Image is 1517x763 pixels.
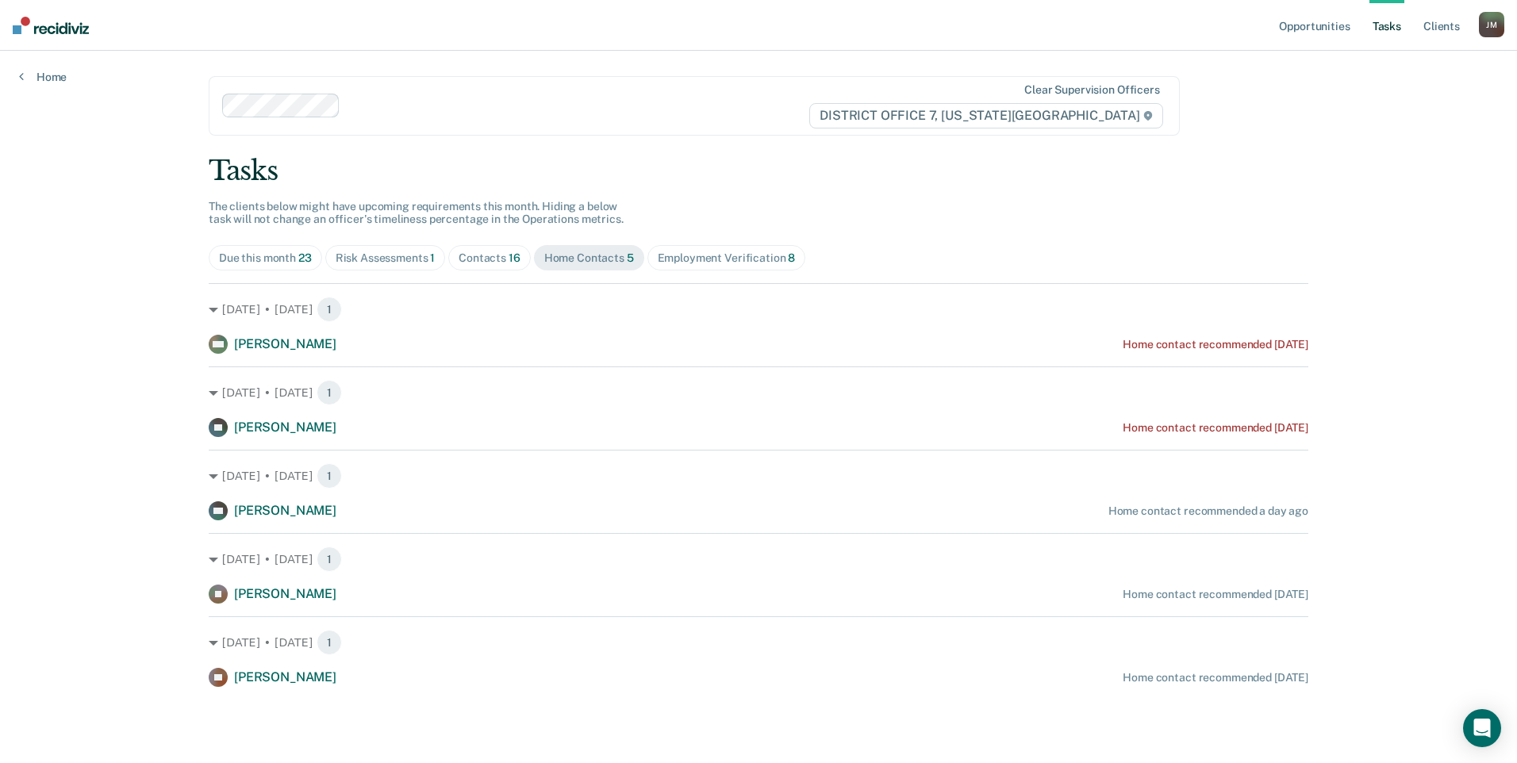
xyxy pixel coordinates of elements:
[336,251,436,265] div: Risk Assessments
[1463,709,1501,747] div: Open Intercom Messenger
[234,669,336,684] span: [PERSON_NAME]
[1123,421,1308,435] div: Home contact recommended [DATE]
[209,630,1308,655] div: [DATE] • [DATE] 1
[13,17,89,34] img: Recidiviz
[1123,671,1308,684] div: Home contact recommended [DATE]
[219,251,312,265] div: Due this month
[317,546,342,572] span: 1
[317,380,342,405] span: 1
[544,251,634,265] div: Home Contacts
[209,200,624,226] span: The clients below might have upcoming requirements this month. Hiding a below task will not chang...
[209,297,1308,322] div: [DATE] • [DATE] 1
[234,503,336,518] span: [PERSON_NAME]
[19,70,67,84] a: Home
[317,297,342,322] span: 1
[1024,83,1159,97] div: Clear supervision officers
[788,251,795,264] span: 8
[209,155,1308,187] div: Tasks
[509,251,520,264] span: 16
[234,420,336,435] span: [PERSON_NAME]
[209,463,1308,489] div: [DATE] • [DATE] 1
[209,380,1308,405] div: [DATE] • [DATE] 1
[298,251,312,264] span: 23
[658,251,796,265] div: Employment Verification
[234,586,336,601] span: [PERSON_NAME]
[459,251,520,265] div: Contacts
[234,336,336,351] span: [PERSON_NAME]
[1479,12,1504,37] div: J M
[1123,588,1308,601] div: Home contact recommended [DATE]
[209,546,1308,572] div: [DATE] • [DATE] 1
[1479,12,1504,37] button: JM
[1123,338,1308,351] div: Home contact recommended [DATE]
[317,630,342,655] span: 1
[809,103,1162,128] span: DISTRICT OFFICE 7, [US_STATE][GEOGRAPHIC_DATA]
[1108,504,1308,518] div: Home contact recommended a day ago
[430,251,435,264] span: 1
[317,463,342,489] span: 1
[627,251,634,264] span: 5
